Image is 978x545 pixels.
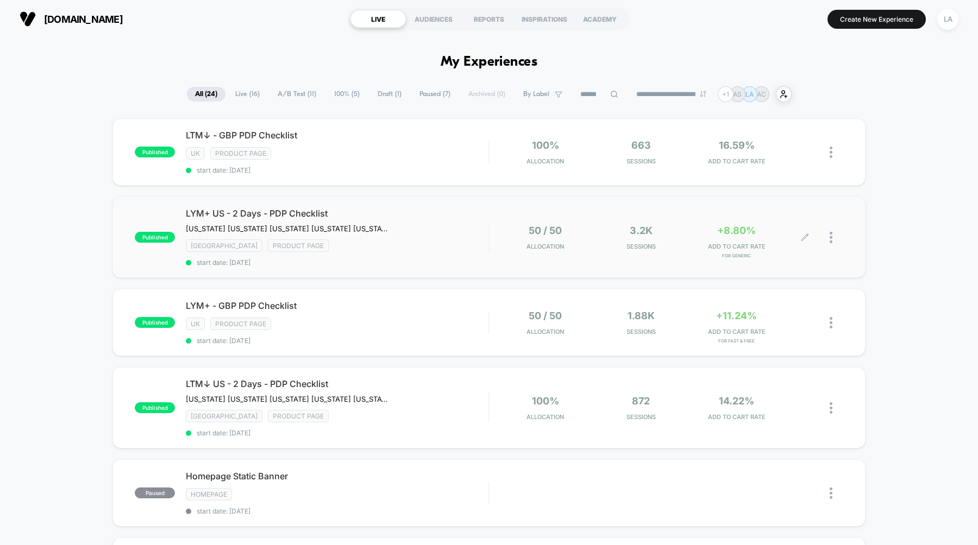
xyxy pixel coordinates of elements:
[572,10,628,28] div: ACADEMY
[934,8,962,30] button: LA
[186,300,488,311] span: LYM+ - GBP PDP Checklist
[692,253,782,258] span: for Generic
[186,410,262,422] span: [GEOGRAPHIC_DATA]
[227,87,268,102] span: Live ( 16 )
[827,10,926,29] button: Create New Experience
[733,90,742,98] p: AS
[532,395,559,407] span: 100%
[532,140,559,151] span: 100%
[16,10,126,28] button: [DOMAIN_NAME]
[830,232,832,243] img: close
[186,224,387,233] span: [US_STATE] [US_STATE] [US_STATE] [US_STATE] [US_STATE] [US_STATE] [US_STATE] [US_STATE] [US_STATE...
[186,378,488,389] span: LTM↓ US - 2 Days - PDP Checklist
[692,338,782,344] span: for Fast & Free
[517,10,572,28] div: INSPIRATIONS
[719,140,755,151] span: 16.59%
[529,225,562,236] span: 50 / 50
[596,413,686,421] span: Sessions
[692,328,782,335] span: ADD TO CART RATE
[186,147,205,160] span: UK
[596,328,686,335] span: Sessions
[631,140,651,151] span: 663
[441,54,538,70] h1: My Experiences
[350,10,406,28] div: LIVE
[700,91,706,97] img: end
[716,310,757,321] span: +11.24%
[135,317,175,328] span: published
[186,239,262,252] span: [GEOGRAPHIC_DATA]
[830,317,832,328] img: close
[186,130,488,141] span: LTM↓ - GBP PDP Checklist
[186,507,488,515] span: start date: [DATE]
[526,328,564,335] span: Allocation
[326,87,368,102] span: 100% ( 5 )
[269,87,324,102] span: A/B Test ( 11 )
[186,208,488,219] span: LYM+ US - 2 Days - PDP Checklist
[210,147,271,160] span: Product Page
[186,337,488,345] span: start date: [DATE]
[757,90,766,98] p: AC
[830,147,832,158] img: close
[210,318,271,330] span: Product Page
[411,87,459,102] span: Paused ( 7 )
[186,258,488,267] span: start date: [DATE]
[186,166,488,174] span: start date: [DATE]
[135,147,175,157] span: published
[44,14,123,25] span: [DOMAIN_NAME]
[630,225,653,236] span: 3.2k
[632,395,650,407] span: 872
[628,310,655,321] span: 1.88k
[186,488,232,500] span: HOMEPAGE
[830,402,832,414] img: close
[596,157,686,165] span: Sessions
[369,87,410,102] span: Draft ( 1 )
[692,243,782,250] span: ADD TO CART RATE
[135,402,175,413] span: published
[268,410,329,422] span: Product Page
[523,90,549,98] span: By Label
[406,10,461,28] div: AUDIENCES
[692,157,782,165] span: ADD TO CART RATE
[937,9,958,30] div: LA
[719,395,754,407] span: 14.22%
[717,225,756,236] span: +8.80%
[186,471,488,481] span: Homepage Static Banner
[526,157,564,165] span: Allocation
[526,243,564,250] span: Allocation
[529,310,562,321] span: 50 / 50
[596,243,686,250] span: Sessions
[135,232,175,243] span: published
[20,11,36,27] img: Visually logo
[268,239,329,252] span: Product Page
[135,487,175,498] span: paused
[718,86,733,102] div: + 1
[830,487,832,499] img: close
[526,413,564,421] span: Allocation
[692,413,782,421] span: ADD TO CART RATE
[186,318,205,330] span: UK
[745,90,754,98] p: LA
[186,395,387,403] span: [US_STATE] [US_STATE] [US_STATE] [US_STATE] [US_STATE] [US_STATE] [US_STATE] [US_STATE] [US_STATE...
[186,429,488,437] span: start date: [DATE]
[187,87,225,102] span: All ( 24 )
[461,10,517,28] div: REPORTS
